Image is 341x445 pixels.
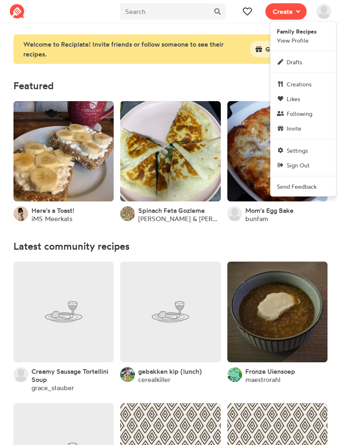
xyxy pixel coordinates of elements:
span: Create [273,7,293,16]
a: cerealkiller [138,375,170,384]
span: View Profile [277,27,316,45]
a: Fronze Uiensoep [245,367,295,375]
input: Search [120,3,209,20]
a: Spinach Feta Gozleme [138,206,205,215]
span: Creamy Sausage Tortellini Soup [31,367,108,384]
button: Get Invite Link [250,41,318,57]
img: Reciplate [10,4,25,19]
a: Settings [270,143,336,158]
a: Sign Out [270,158,336,172]
a: Creations [270,77,336,91]
a: Following [270,106,336,121]
h4: Featured [13,80,328,91]
a: Mom's Egg Bake [245,206,294,215]
a: Family RecipesView Profile [270,25,336,47]
img: User's avatar [316,4,331,19]
h4: Latest community recipes [13,241,328,252]
span: Send Feedback [277,182,316,191]
span: Sign Out [287,161,310,169]
strong: Family Recipes [277,28,316,35]
span: Likes [287,95,300,103]
img: User's avatar [120,367,135,382]
a: Drafts [270,54,336,69]
span: Settings [287,146,308,155]
span: Following [287,109,312,118]
div: Welcome to Reciplate! Invite friends or follow someone to see their recipes. [23,39,240,59]
a: bunfam [245,215,268,223]
span: Get Invite Link [265,44,310,54]
img: User's avatar [227,206,242,221]
img: User's avatar [13,206,28,221]
a: [PERSON_NAME] & [PERSON_NAME] [138,215,220,223]
img: User's avatar [227,367,242,382]
button: Create [265,3,307,20]
a: Likes [270,91,336,106]
a: grace_stauber [31,384,74,392]
span: Drafts [287,58,302,66]
img: User's avatar [13,367,28,382]
span: Creations [287,80,312,88]
a: gebakken kip (lunch) [138,367,202,375]
a: Here's a Toast! [31,206,74,215]
a: maestrorahl [245,375,280,384]
img: User's avatar [120,206,135,221]
a: iMS Meerkats [31,215,72,223]
span: Invite [287,124,301,133]
a: Creamy Sausage Tortellini Soup [31,367,114,384]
